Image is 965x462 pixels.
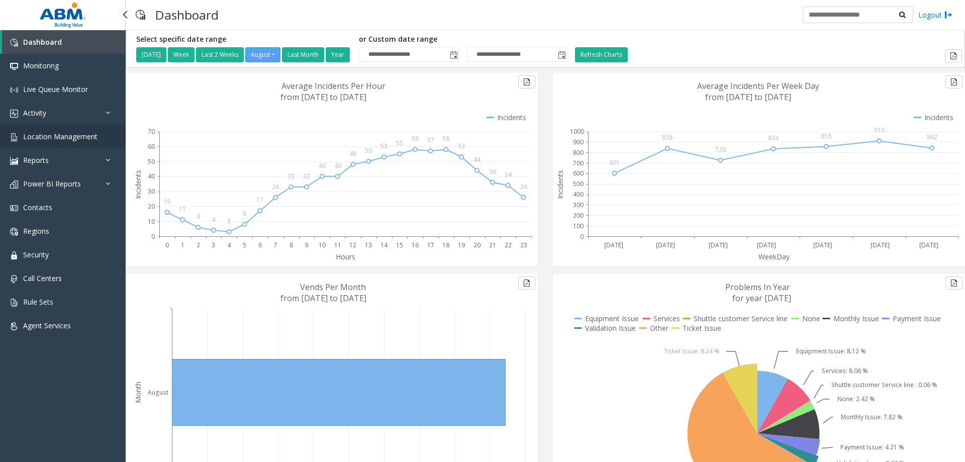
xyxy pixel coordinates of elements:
[287,172,295,180] text: 33
[945,49,962,62] button: Export to pdf
[23,321,71,330] span: Agent Services
[573,179,584,188] text: 500
[227,217,231,225] text: 3
[573,169,584,177] text: 600
[874,126,885,134] text: 910
[23,37,62,47] span: Dashboard
[573,190,584,199] text: 400
[23,203,52,212] span: Contacts
[412,241,419,249] text: 16
[319,161,326,170] text: 40
[918,10,952,20] a: Logout
[396,241,403,249] text: 15
[10,39,18,47] img: 'icon'
[556,48,567,62] span: Toggle popup
[326,47,350,62] button: Year
[168,47,195,62] button: Week
[136,3,145,27] img: pageIcon
[365,241,372,249] text: 13
[840,443,904,451] text: Payment Issue: 4.21 %
[10,180,18,189] img: 'icon'
[148,142,155,151] text: 60
[23,297,53,307] span: Rule Sets
[303,172,310,180] text: 33
[427,136,434,144] text: 57
[604,241,623,249] text: [DATE]
[334,241,341,249] text: 11
[489,167,496,176] text: 36
[697,80,819,91] text: Average Incidents Per Week Day
[427,241,434,249] text: 17
[489,241,496,249] text: 21
[10,157,18,165] img: 'icon'
[289,241,293,249] text: 8
[10,110,18,118] img: 'icon'
[150,3,224,27] h3: Dashboard
[10,133,18,141] img: 'icon'
[280,91,366,103] text: from [DATE] to [DATE]
[212,241,215,249] text: 3
[662,133,672,142] text: 838
[365,146,372,155] text: 50
[518,276,535,290] button: Export to pdf
[555,170,565,199] text: Incidents
[197,241,200,249] text: 2
[609,158,620,167] text: 601
[573,159,584,167] text: 700
[281,80,385,91] text: Average Incidents Per Hour
[396,139,403,147] text: 55
[732,293,791,304] text: for year [DATE]
[10,251,18,259] img: 'icon'
[10,204,18,212] img: 'icon'
[23,179,81,189] span: Power BI Reports
[334,161,341,170] text: 40
[282,47,324,62] button: Last Month
[520,241,527,249] text: 23
[359,35,567,44] h5: or Custom date range
[196,47,244,62] button: Last 2 Weeks
[575,47,628,62] button: Refresh Charts
[272,182,279,191] text: 26
[709,241,728,249] text: [DATE]
[837,395,875,403] text: None: 2.42 %
[10,275,18,283] img: 'icon'
[573,148,584,157] text: 800
[380,142,388,150] text: 53
[821,132,831,140] text: 856
[23,61,59,70] span: Monitoring
[23,132,98,141] span: Location Management
[280,293,366,304] text: from [DATE] to [DATE]
[822,366,868,375] text: Services: 8.06 %
[758,252,790,261] text: WeekDay
[349,241,356,249] text: 12
[412,134,419,143] text: 58
[148,127,155,136] text: 70
[23,273,62,283] span: Call Centers
[831,381,937,389] text: Shuttle customer Service line : 0.06 %
[319,241,326,249] text: 10
[336,252,355,261] text: Hours
[570,127,584,136] text: 1000
[10,299,18,307] img: 'icon'
[2,30,126,54] a: Dashboard
[23,250,49,259] span: Security
[796,347,866,355] text: Equipment Issue: 8.12 %
[944,10,952,20] img: logout
[148,172,155,180] text: 40
[179,205,186,213] text: 11
[458,142,465,150] text: 53
[458,241,465,249] text: 19
[148,202,155,211] text: 20
[505,241,512,249] text: 22
[573,138,584,146] text: 900
[258,241,262,249] text: 6
[349,149,356,158] text: 48
[245,47,280,62] button: August
[448,48,459,62] span: Toggle popup
[813,241,832,249] text: [DATE]
[757,241,776,249] text: [DATE]
[945,75,962,88] button: Export to pdf
[181,241,184,249] text: 1
[580,232,584,241] text: 0
[442,134,449,143] text: 58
